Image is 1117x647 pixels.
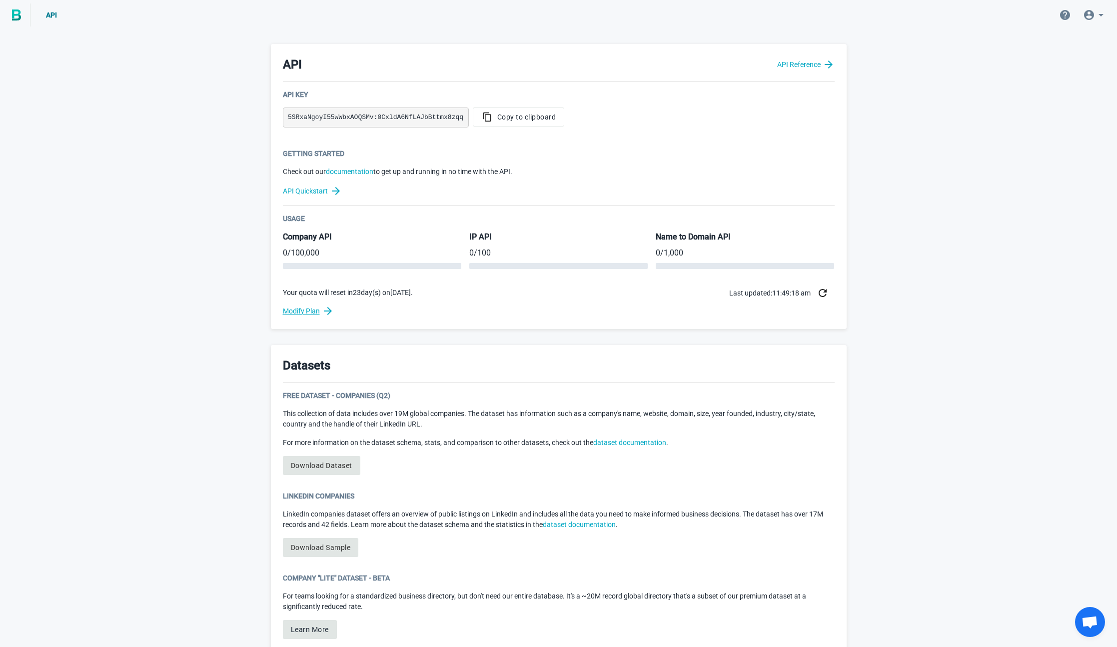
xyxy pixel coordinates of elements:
[469,248,474,257] span: 0
[283,305,835,317] a: Modify Plan
[729,281,835,305] div: Last updated: 11:49:18 am
[283,56,302,73] h3: API
[473,107,565,126] button: Copy to clipboard
[283,248,287,257] span: 0
[283,287,413,298] p: Your quota will reset in 23 day(s) on [DATE] .
[283,437,835,448] p: For more information on the dataset schema, stats, and comparison to other datasets, check out the .
[656,248,660,257] span: 0
[283,491,835,501] div: LinkedIn Companies
[593,438,666,446] a: dataset documentation
[12,9,21,20] img: BigPicture.io
[283,247,461,259] p: / 100,000
[283,231,461,243] h5: Company API
[656,247,834,259] p: / 1,000
[283,213,835,223] div: Usage
[283,185,835,197] a: API Quickstart
[283,456,360,475] a: Download Dataset
[283,408,835,429] p: This collection of data includes over 19M global companies. The dataset has information such as a...
[326,167,373,175] a: documentation
[283,107,469,127] pre: 5SRxaNgoyI55wWbxAOQSMv:0CxldA6NfLAJbBttmx8zqq
[283,390,835,400] div: Free Dataset - Companies (Q2)
[777,58,835,70] a: API Reference
[283,166,835,177] p: Check out our to get up and running in no time with the API.
[283,357,330,374] h3: Datasets
[469,231,648,243] h5: IP API
[481,112,556,122] span: Copy to clipboard
[1075,607,1105,637] a: Open chat
[283,89,835,99] div: API Key
[283,573,835,583] div: Company "Lite" Dataset - Beta
[469,247,648,259] p: / 100
[656,231,834,243] h5: Name to Domain API
[46,11,57,19] span: API
[283,538,359,557] a: Download Sample
[283,591,835,612] p: For teams looking for a standardized business directory, but don't need our entire database. It's...
[543,520,616,528] a: dataset documentation
[283,509,835,530] p: LinkedIn companies dataset offers an overview of public listings on LinkedIn and includes all the...
[283,620,337,639] button: Learn More
[283,148,835,158] div: Getting Started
